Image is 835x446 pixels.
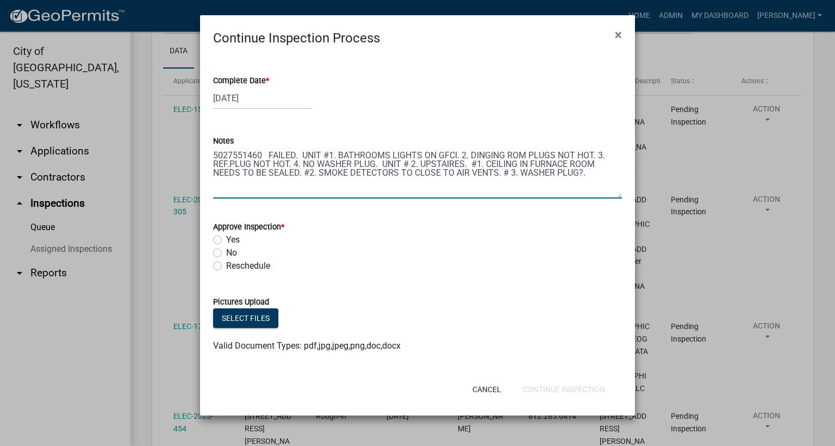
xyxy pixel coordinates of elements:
button: Cancel [464,380,510,399]
button: Close [606,20,631,50]
button: Select files [213,308,278,328]
label: Reschedule [226,259,270,272]
label: Complete Date [213,77,269,85]
button: Continue Inspection [514,380,614,399]
span: × [615,27,622,42]
label: Yes [226,233,240,246]
label: No [226,246,237,259]
label: Pictures Upload [213,299,269,306]
input: mm/dd/yyyy [213,87,313,109]
label: Notes [213,138,234,145]
span: Valid Document Types: pdf,jpg,jpeg,png,doc,docx [213,340,401,351]
h4: Continue Inspection Process [213,28,380,48]
label: Approve Inspection [213,224,284,231]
